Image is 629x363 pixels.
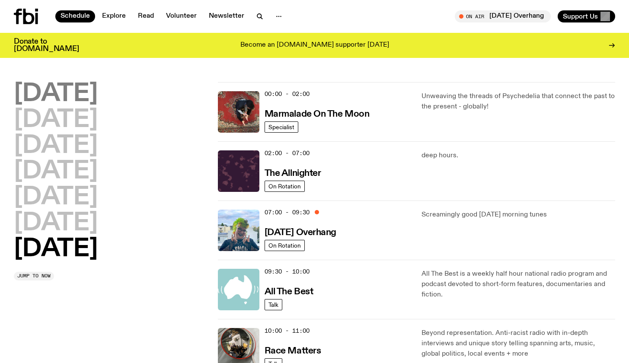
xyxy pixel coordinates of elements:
a: [DATE] Overhang [265,226,336,237]
a: Newsletter [204,10,249,22]
button: [DATE] [14,82,98,106]
p: deep hours. [421,150,615,161]
span: On Rotation [268,242,301,248]
button: [DATE] [14,211,98,236]
a: Schedule [55,10,95,22]
span: 07:00 - 09:30 [265,208,310,217]
span: On Rotation [268,183,301,189]
a: Volunteer [161,10,202,22]
a: Specialist [265,121,298,133]
h3: Marmalade On The Moon [265,110,370,119]
a: All The Best [265,286,313,296]
span: 02:00 - 07:00 [265,149,310,157]
span: Support Us [563,13,598,20]
a: The Allnighter [265,167,321,178]
a: On Rotation [265,240,305,251]
button: [DATE] [14,237,98,261]
h3: The Allnighter [265,169,321,178]
p: All The Best is a weekly half hour national radio program and podcast devoted to short-form featu... [421,269,615,300]
button: [DATE] [14,185,98,210]
a: On Rotation [265,181,305,192]
span: 10:00 - 11:00 [265,327,310,335]
h3: Race Matters [265,347,321,356]
p: Beyond representation. Anti-racist radio with in-depth interviews and unique story telling spanni... [421,328,615,359]
p: Screamingly good [DATE] morning tunes [421,210,615,220]
img: Tommy - Persian Rug [218,91,259,133]
button: [DATE] [14,159,98,184]
a: Race Matters [265,345,321,356]
span: Jump to now [17,274,51,278]
h3: All The Best [265,287,313,296]
p: Become an [DOMAIN_NAME] supporter [DATE] [240,41,389,49]
span: Talk [268,301,278,308]
button: Jump to now [14,272,54,280]
span: 00:00 - 02:00 [265,90,310,98]
span: 09:30 - 10:00 [265,267,310,276]
p: Unweaving the threads of Psychedelia that connect the past to the present - globally! [421,91,615,112]
h3: [DATE] Overhang [265,228,336,237]
button: On Air[DATE] Overhang [455,10,551,22]
button: [DATE] [14,134,98,158]
button: Support Us [558,10,615,22]
a: Explore [97,10,131,22]
h3: Donate to [DOMAIN_NAME] [14,38,79,53]
span: Specialist [268,124,294,130]
a: Marmalade On The Moon [265,108,370,119]
a: Read [133,10,159,22]
button: [DATE] [14,108,98,132]
a: Talk [265,299,282,310]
